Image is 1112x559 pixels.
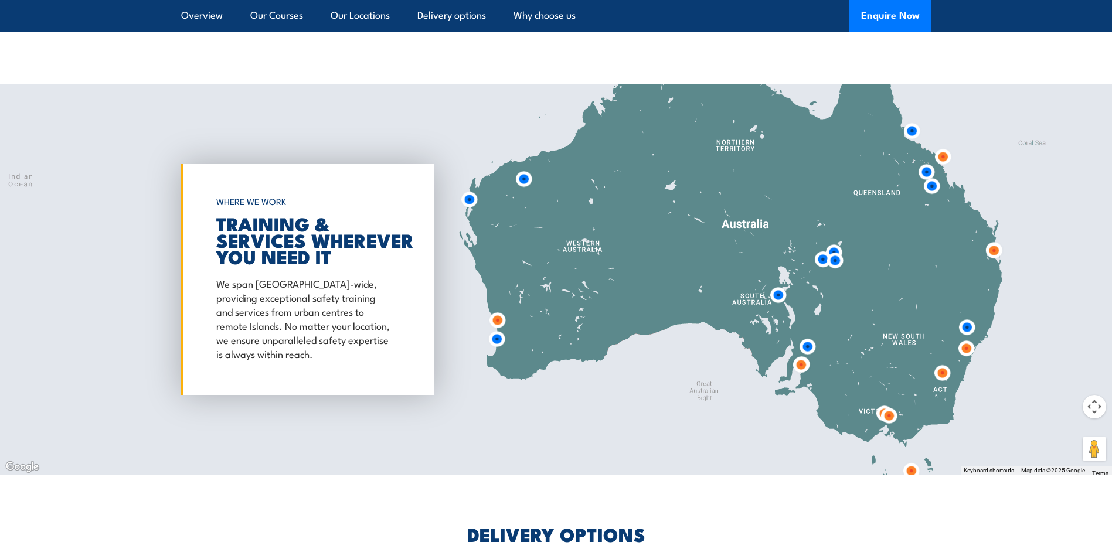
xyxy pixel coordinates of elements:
[964,466,1014,475] button: Keyboard shortcuts
[216,191,393,212] h6: WHERE WE WORK
[1083,395,1106,418] button: Map camera controls
[467,526,645,542] h2: DELIVERY OPTIONS
[1092,470,1108,476] a: Terms (opens in new tab)
[3,459,42,475] a: Open this area in Google Maps (opens a new window)
[216,215,393,264] h2: TRAINING & SERVICES WHEREVER YOU NEED IT
[216,276,393,360] p: We span [GEOGRAPHIC_DATA]-wide, providing exceptional safety training and services from urban cen...
[1021,467,1085,473] span: Map data ©2025 Google
[3,459,42,475] img: Google
[1083,437,1106,461] button: Drag Pegman onto the map to open Street View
